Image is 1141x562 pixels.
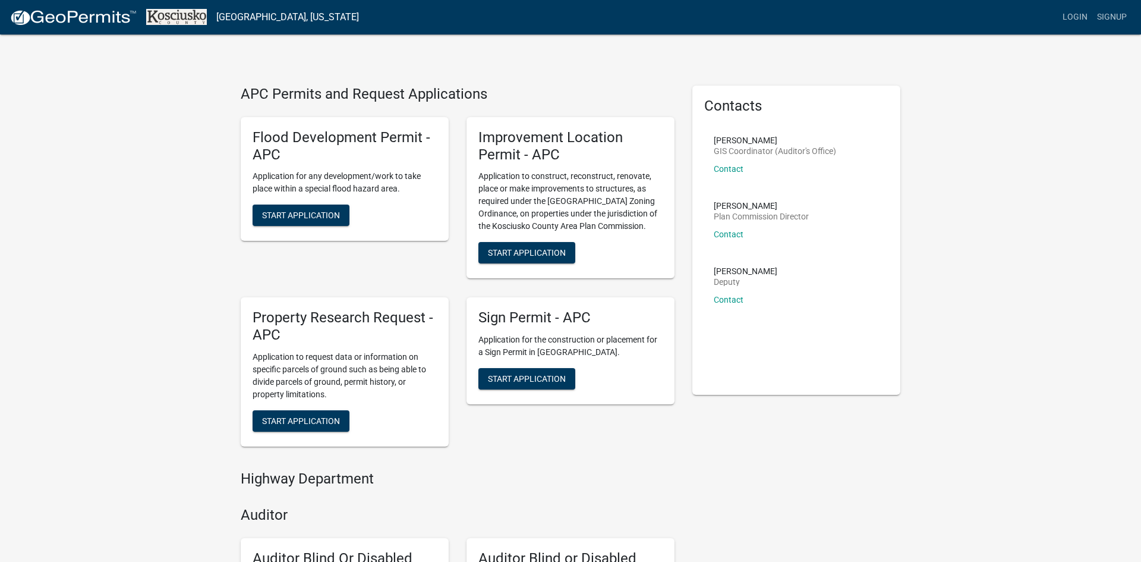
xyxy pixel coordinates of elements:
[714,278,777,286] p: Deputy
[253,410,349,432] button: Start Application
[478,129,663,164] h5: Improvement Location Permit - APC
[253,309,437,344] h5: Property Research Request - APC
[488,374,566,384] span: Start Application
[146,9,207,25] img: Kosciusko County, Indiana
[714,164,743,174] a: Contact
[714,295,743,304] a: Contact
[714,202,809,210] p: [PERSON_NAME]
[478,368,575,390] button: Start Application
[253,351,437,401] p: Application to request data or information on specific parcels of ground such as being able to di...
[216,7,359,27] a: [GEOGRAPHIC_DATA], [US_STATE]
[253,129,437,164] h5: Flood Development Permit - APC
[714,147,836,155] p: GIS Coordinator (Auditor's Office)
[241,86,674,103] h4: APC Permits and Request Applications
[714,136,836,145] p: [PERSON_NAME]
[262,416,340,425] span: Start Application
[478,309,663,326] h5: Sign Permit - APC
[1092,6,1131,29] a: Signup
[704,98,888,115] h5: Contacts
[714,230,743,239] a: Contact
[262,211,340,220] span: Start Application
[253,205,349,226] button: Start Application
[478,242,575,263] button: Start Application
[714,212,809,221] p: Plan Commission Director
[241,507,674,524] h4: Auditor
[714,267,777,275] p: [PERSON_NAME]
[478,334,663,359] p: Application for the construction or placement for a Sign Permit in [GEOGRAPHIC_DATA].
[478,170,663,233] p: Application to construct, reconstruct, renovate, place or make improvements to structures, as req...
[241,470,674,488] h4: Highway Department
[253,170,437,195] p: Application for any development/work to take place within a special flood hazard area.
[488,248,566,258] span: Start Application
[1058,6,1092,29] a: Login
